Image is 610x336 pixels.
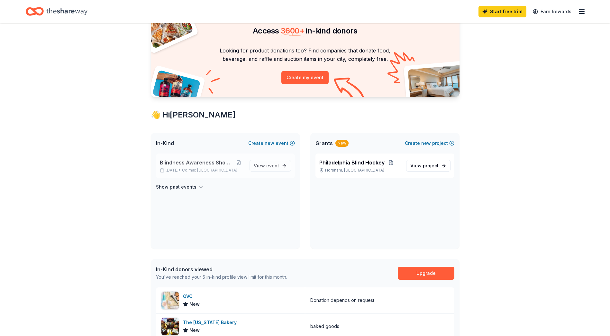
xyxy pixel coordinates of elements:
a: View project [406,160,451,172]
span: project [423,163,439,168]
img: Image for QVC [161,292,179,309]
a: View event [250,160,291,172]
span: In-Kind [156,139,174,147]
span: Philadelphia Blind Hockey [319,159,385,166]
span: Grants [315,139,333,147]
span: Colmar, [GEOGRAPHIC_DATA] [182,168,237,173]
a: Earn Rewards [529,6,575,17]
button: Createnewproject [405,139,454,147]
span: new [421,139,431,147]
span: new [265,139,274,147]
div: QVC [183,293,200,300]
button: Show past events [156,183,204,191]
span: 3600 + [281,26,304,35]
span: View [254,162,279,170]
p: [DATE] • [160,168,244,173]
button: Createnewevent [248,139,295,147]
img: Image for The Pennsylvania Bakery [161,318,179,335]
button: Create my event [281,71,329,84]
img: Pizza [143,8,194,49]
div: In-Kind donors viewed [156,266,287,273]
a: Upgrade [398,267,454,280]
img: Curvy arrow [334,78,366,102]
p: Horsham, [GEOGRAPHIC_DATA] [319,168,401,173]
span: Access in-kind donors [253,26,357,35]
span: New [189,326,200,334]
div: You've reached your 5 in-kind profile view limit for this month. [156,273,287,281]
div: baked goods [310,322,339,330]
div: 👋 Hi [PERSON_NAME] [151,110,460,120]
p: Looking for product donations too? Find companies that donate food, beverage, and raffle and auct... [159,46,452,63]
a: Start free trial [478,6,526,17]
div: Donation depends on request [310,296,374,304]
span: View [410,162,439,170]
a: Home [26,4,87,19]
span: event [266,163,279,168]
span: Blindness Awareness Showcase [160,159,233,166]
h4: Show past events [156,183,196,191]
div: The [US_STATE] Bakery [183,319,239,326]
span: New [189,300,200,308]
div: New [335,140,349,147]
